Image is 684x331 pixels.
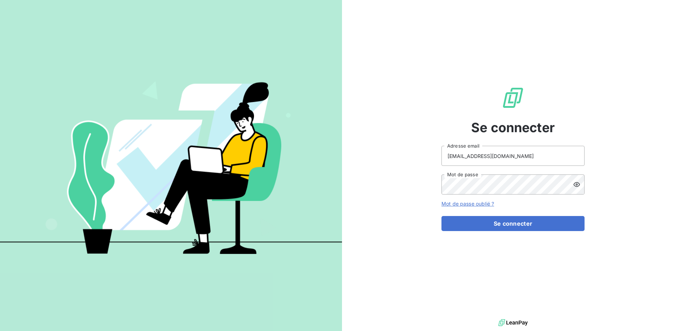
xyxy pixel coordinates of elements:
[441,146,585,166] input: placeholder
[441,201,494,207] a: Mot de passe oublié ?
[441,216,585,231] button: Se connecter
[502,86,524,109] img: Logo LeanPay
[471,118,555,137] span: Se connecter
[498,317,528,328] img: logo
